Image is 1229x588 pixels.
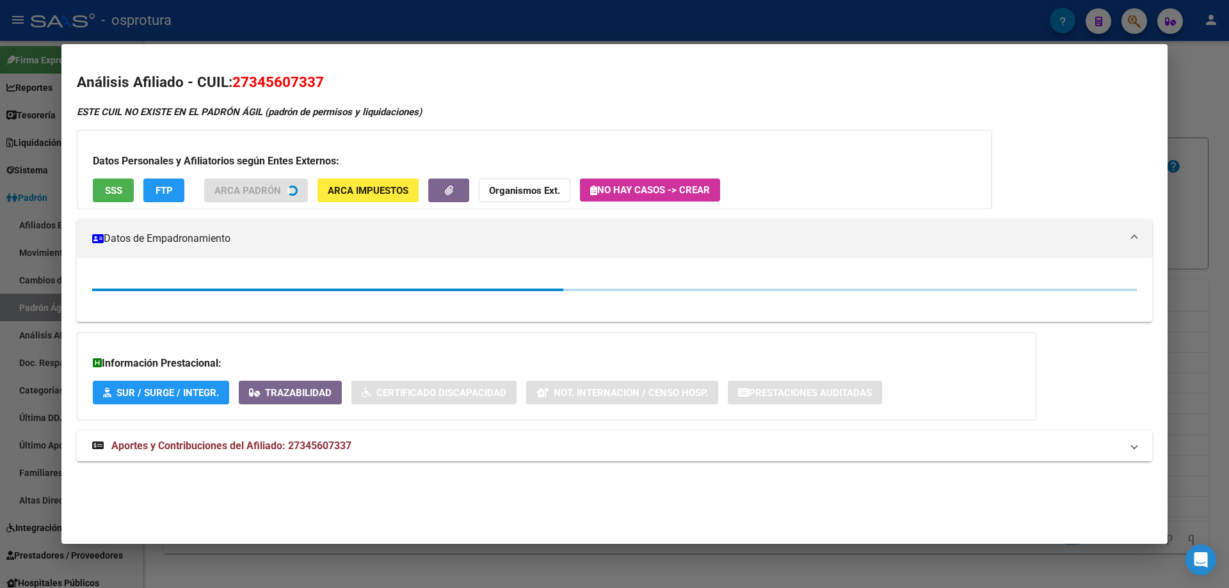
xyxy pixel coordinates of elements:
div: Datos de Empadronamiento [77,258,1152,322]
span: ARCA Padrón [214,185,281,196]
button: ARCA Padrón [204,179,308,202]
strong: Organismos Ext. [489,185,560,196]
button: Certificado Discapacidad [351,381,517,404]
button: Not. Internacion / Censo Hosp. [526,381,718,404]
h3: Información Prestacional: [93,356,1020,371]
span: SUR / SURGE / INTEGR. [116,387,219,399]
span: FTP [156,185,173,196]
button: Trazabilidad [239,381,342,404]
span: ARCA Impuestos [328,185,408,196]
strong: ESTE CUIL NO EXISTE EN EL PADRÓN ÁGIL (padrón de permisos y liquidaciones) [77,106,422,118]
span: Not. Internacion / Censo Hosp. [554,387,708,399]
span: Prestaciones Auditadas [749,387,872,399]
button: ARCA Impuestos [317,179,419,202]
button: SSS [93,179,134,202]
span: Trazabilidad [265,387,332,399]
mat-expansion-panel-header: Aportes y Contribuciones del Afiliado: 27345607337 [77,431,1152,461]
button: Prestaciones Auditadas [728,381,882,404]
h2: Análisis Afiliado - CUIL: [77,72,1152,93]
div: Open Intercom Messenger [1185,544,1216,575]
mat-panel-title: Datos de Empadronamiento [92,231,1121,246]
span: 27345607337 [232,74,324,90]
button: Organismos Ext. [479,179,570,202]
h3: Datos Personales y Afiliatorios según Entes Externos: [93,154,976,169]
mat-expansion-panel-header: Datos de Empadronamiento [77,219,1152,258]
span: Certificado Discapacidad [376,387,506,399]
span: No hay casos -> Crear [590,184,710,196]
span: Aportes y Contribuciones del Afiliado: 27345607337 [111,440,351,452]
span: SSS [105,185,122,196]
button: No hay casos -> Crear [580,179,720,202]
button: SUR / SURGE / INTEGR. [93,381,229,404]
button: FTP [143,179,184,202]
